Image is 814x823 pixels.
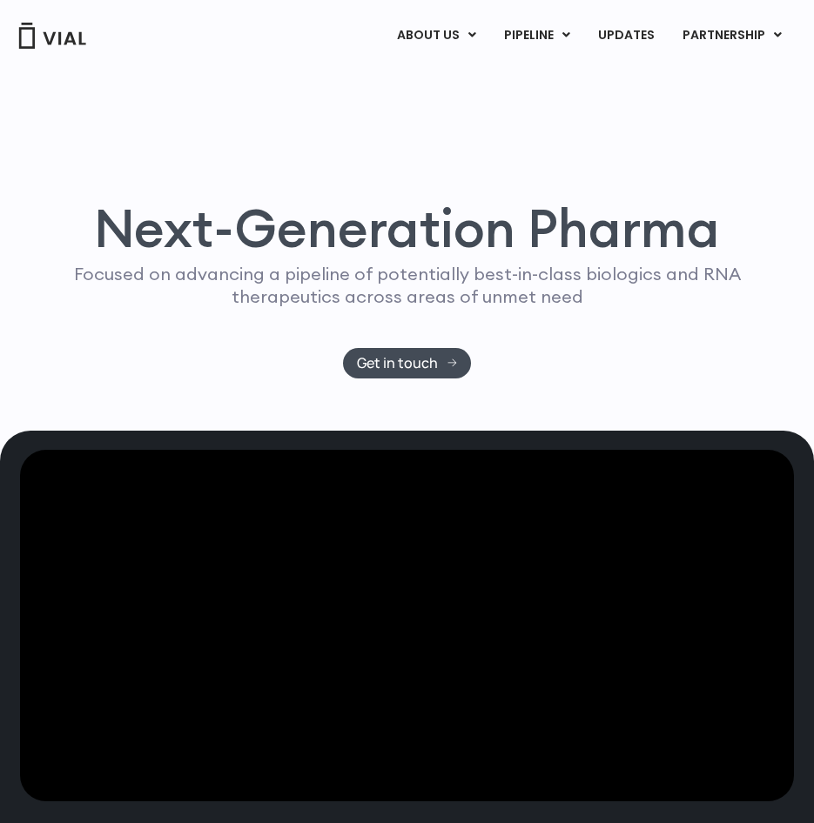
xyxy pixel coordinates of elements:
[669,21,796,50] a: PARTNERSHIPMenu Toggle
[57,263,758,308] p: Focused on advancing a pipeline of potentially best-in-class biologics and RNA therapeutics acros...
[17,23,87,49] img: Vial Logo
[490,21,583,50] a: PIPELINEMenu Toggle
[35,202,779,254] h1: Next-Generation Pharma
[584,21,668,50] a: UPDATES
[343,348,471,378] a: Get in touch
[383,21,489,50] a: ABOUT USMenu Toggle
[357,357,438,370] span: Get in touch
